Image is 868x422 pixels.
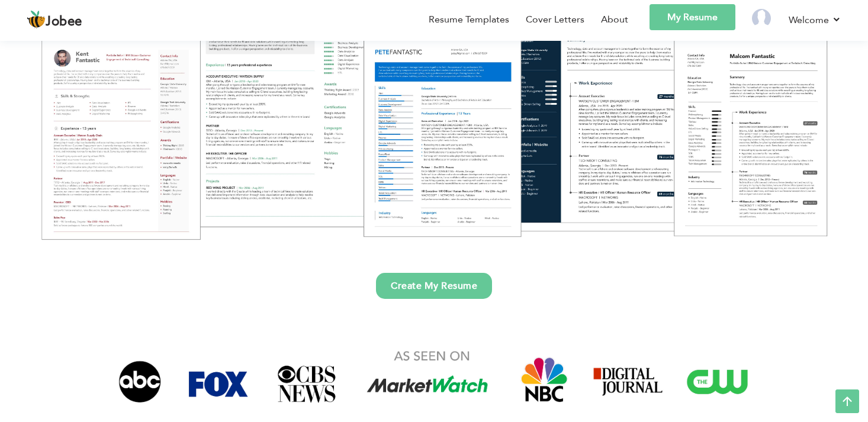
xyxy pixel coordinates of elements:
a: Cover Letters [526,12,584,27]
a: Create My Resume [376,273,492,299]
a: About [601,12,628,27]
span: Jobee [46,15,82,28]
img: Profile Img [752,9,771,28]
a: Resume Templates [429,12,509,27]
img: jobee.io [27,10,46,29]
a: Jobee [27,10,82,29]
a: My Resume [650,4,735,30]
a: Welcome [789,12,841,27]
